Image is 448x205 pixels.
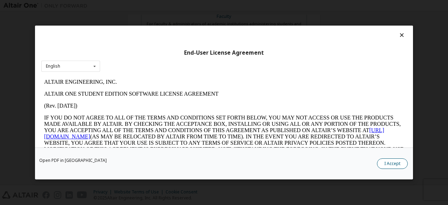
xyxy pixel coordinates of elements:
p: ALTAIR ENGINEERING, INC. [3,3,363,9]
p: (Rev. [DATE]) [3,27,363,33]
div: English [46,64,60,68]
button: I Accept [377,158,408,169]
p: IF YOU DO NOT AGREE TO ALL OF THE TERMS AND CONDITIONS SET FORTH BELOW, YOU MAY NOT ACCESS OR USE... [3,39,363,89]
a: [URL][DOMAIN_NAME] [3,51,343,63]
p: ALTAIR ONE STUDENT EDITION SOFTWARE LICENSE AGREEMENT [3,15,363,21]
a: Open PDF in [GEOGRAPHIC_DATA] [39,158,107,163]
div: End-User License Agreement [41,49,407,56]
